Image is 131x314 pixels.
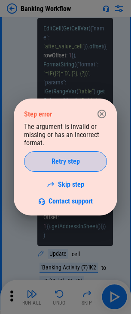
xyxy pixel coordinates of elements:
[24,123,107,205] div: The argument is invalid or missing or has an incorrect format.
[49,197,93,205] span: Contact support
[24,110,52,118] div: Step error
[47,180,84,188] a: Skip step
[24,151,107,172] button: Retry step
[52,158,80,165] span: Retry step
[38,198,45,205] img: Support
